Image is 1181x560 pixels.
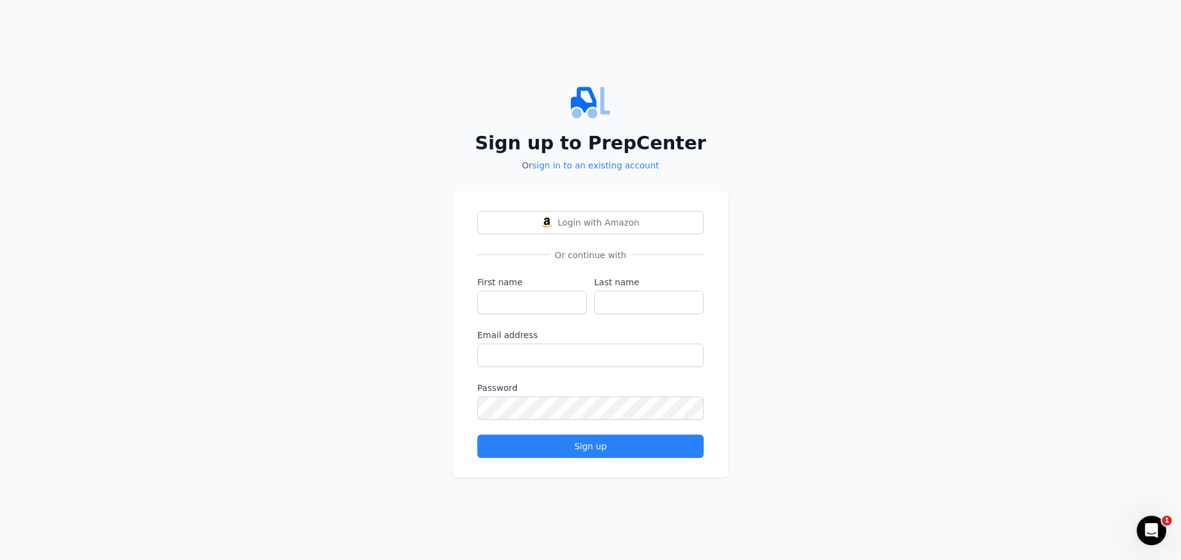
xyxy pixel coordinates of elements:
[453,83,728,122] img: PrepCenter
[594,276,704,288] label: Last name
[477,276,587,288] label: First name
[542,218,552,227] img: Login with Amazon
[488,440,693,452] div: Sign up
[558,216,640,229] span: Login with Amazon
[477,211,704,234] button: Login with AmazonLogin with Amazon
[477,382,704,394] label: Password
[477,435,704,458] button: Sign up
[1137,516,1166,545] iframe: Intercom live chat
[453,159,728,172] p: Or
[453,132,728,154] h2: Sign up to PrepCenter
[477,329,704,341] label: Email address
[532,160,659,170] a: sign in to an existing account
[550,249,631,261] span: Or continue with
[1162,516,1172,526] span: 1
